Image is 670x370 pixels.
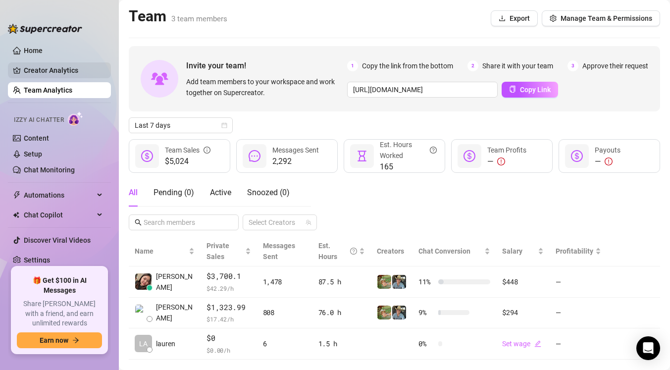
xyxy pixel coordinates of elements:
[595,156,620,167] div: —
[430,139,437,161] span: question-circle
[141,150,153,162] span: dollar-circle
[497,158,505,165] span: exclamation-circle
[318,240,358,262] div: Est. Hours
[487,156,526,167] div: —
[24,86,72,94] a: Team Analytics
[491,10,538,26] button: Export
[520,86,551,94] span: Copy Link
[40,336,68,344] span: Earn now
[165,156,210,167] span: $5,024
[135,246,187,257] span: Name
[561,14,652,22] span: Manage Team & Permissions
[156,271,195,293] span: [PERSON_NAME]
[356,150,368,162] span: hourglass
[482,60,553,71] span: Share it with your team
[72,337,79,344] span: arrow-right
[318,307,365,318] div: 76.0 h
[550,15,557,22] span: setting
[24,134,49,142] a: Content
[206,283,251,293] span: $ 42.29 /h
[135,219,142,226] span: search
[135,118,227,133] span: Last 7 days
[68,111,83,126] img: AI Chatter
[135,273,152,290] img: Mia Mor
[171,14,227,23] span: 3 team members
[139,338,148,349] span: LA
[550,266,607,298] td: —
[418,338,434,349] span: 0 %
[272,146,319,154] span: Messages Sent
[154,187,194,199] div: Pending ( 0 )
[129,187,138,199] div: All
[377,275,391,289] img: Cowgirl
[550,298,607,329] td: —
[550,328,607,360] td: —
[129,7,227,26] h2: Team
[487,146,526,154] span: Team Profits
[499,15,506,22] span: download
[418,276,434,287] span: 11 %
[263,242,295,261] span: Messages Sent
[567,60,578,71] span: 3
[144,217,225,228] input: Search members
[418,307,434,318] span: 9 %
[595,146,620,154] span: Payouts
[17,276,102,295] span: 🎁 Get $100 in AI Messages
[13,211,19,218] img: Chat Copilot
[14,115,64,125] span: Izzy AI Chatter
[263,338,307,349] div: 6
[509,86,516,93] span: copy
[306,219,311,225] span: team
[206,242,229,261] span: Private Sales
[380,139,437,161] div: Est. Hours Worked
[17,332,102,348] button: Earn nowarrow-right
[186,76,343,98] span: Add team members to your workspace and work together on Supercreator.
[206,314,251,324] span: $ 17.42 /h
[17,299,102,328] span: Share [PERSON_NAME] with a friend, and earn unlimited rewards
[571,150,583,162] span: dollar-circle
[502,340,541,348] a: Set wageedit
[206,345,251,355] span: $ 0.00 /h
[165,145,210,156] div: Team Sales
[206,332,251,344] span: $0
[556,247,593,255] span: Profitability
[24,256,50,264] a: Settings
[13,191,21,199] span: thunderbolt
[272,156,319,167] span: 2,292
[135,305,152,321] img: Jade
[636,336,660,360] div: Open Intercom Messenger
[129,236,201,266] th: Name
[467,60,478,71] span: 2
[24,207,94,223] span: Chat Copilot
[210,188,231,197] span: Active
[418,247,470,255] span: Chat Conversion
[24,47,43,54] a: Home
[392,306,406,319] img: Greg
[371,236,412,266] th: Creators
[206,270,251,282] span: $3,700.1
[350,240,357,262] span: question-circle
[186,59,347,72] span: Invite your team!
[362,60,453,71] span: Copy the link from the bottom
[502,307,543,318] div: $294
[24,150,42,158] a: Setup
[502,82,558,98] button: Copy Link
[24,187,94,203] span: Automations
[247,188,290,197] span: Snoozed ( 0 )
[502,247,522,255] span: Salary
[204,145,210,156] span: info-circle
[582,60,648,71] span: Approve their request
[221,122,227,128] span: calendar
[156,338,175,349] span: lauren
[24,236,91,244] a: Discover Viral Videos
[542,10,660,26] button: Manage Team & Permissions
[318,276,365,287] div: 87.5 h
[206,302,251,314] span: $1,323.99
[377,306,391,319] img: Cowgirl
[318,338,365,349] div: 1.5 h
[392,275,406,289] img: Greg
[156,302,195,323] span: [PERSON_NAME]
[249,150,260,162] span: message
[347,60,358,71] span: 1
[263,307,307,318] div: 808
